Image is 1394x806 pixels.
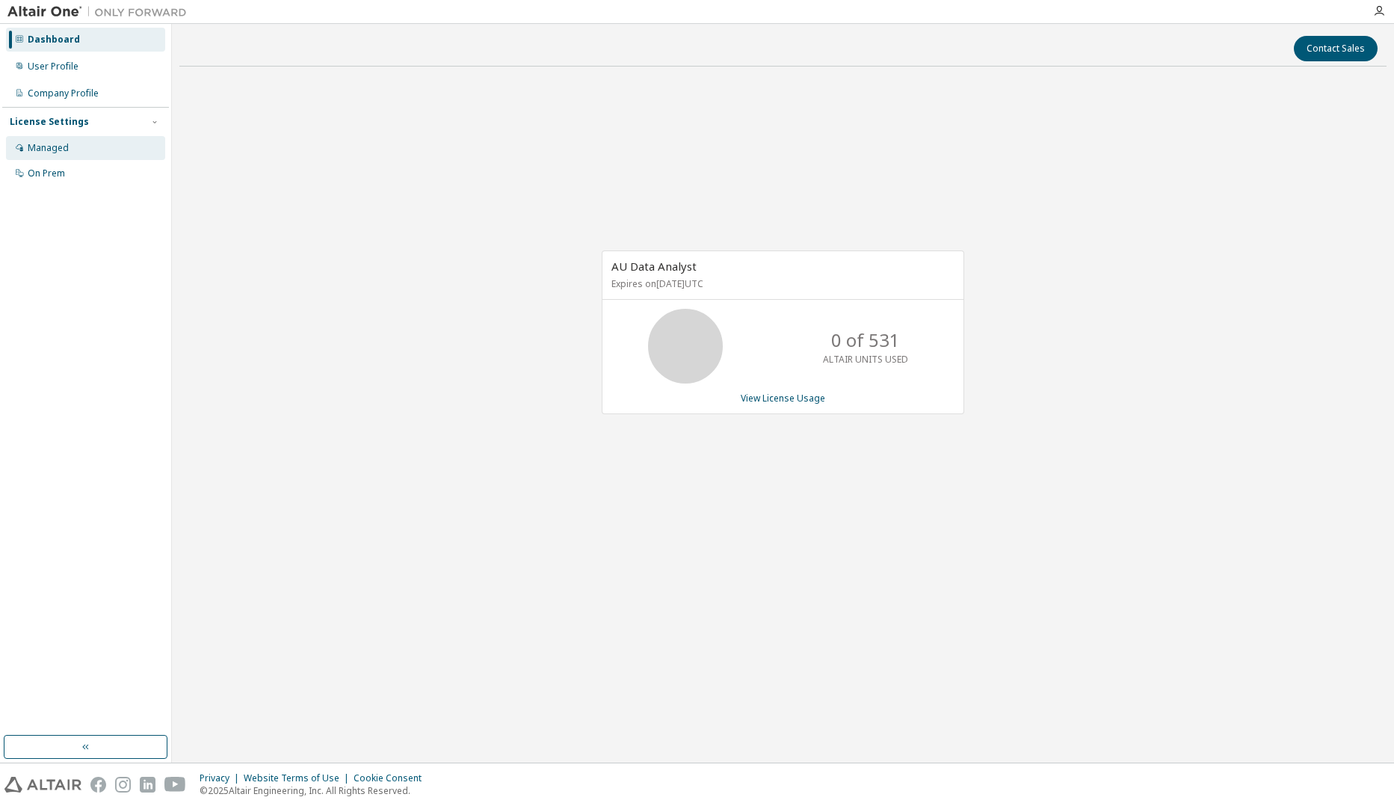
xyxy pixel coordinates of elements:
[90,777,106,793] img: facebook.svg
[354,772,431,784] div: Cookie Consent
[28,167,65,179] div: On Prem
[823,353,908,366] p: ALTAIR UNITS USED
[28,61,78,73] div: User Profile
[115,777,131,793] img: instagram.svg
[28,87,99,99] div: Company Profile
[4,777,81,793] img: altair_logo.svg
[741,392,825,404] a: View License Usage
[200,772,244,784] div: Privacy
[28,142,69,154] div: Managed
[611,259,697,274] span: AU Data Analyst
[200,784,431,797] p: © 2025 Altair Engineering, Inc. All Rights Reserved.
[7,4,194,19] img: Altair One
[1294,36,1378,61] button: Contact Sales
[831,327,900,353] p: 0 of 531
[244,772,354,784] div: Website Terms of Use
[10,116,89,128] div: License Settings
[140,777,155,793] img: linkedin.svg
[28,34,80,46] div: Dashboard
[164,777,186,793] img: youtube.svg
[611,277,951,290] p: Expires on [DATE] UTC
